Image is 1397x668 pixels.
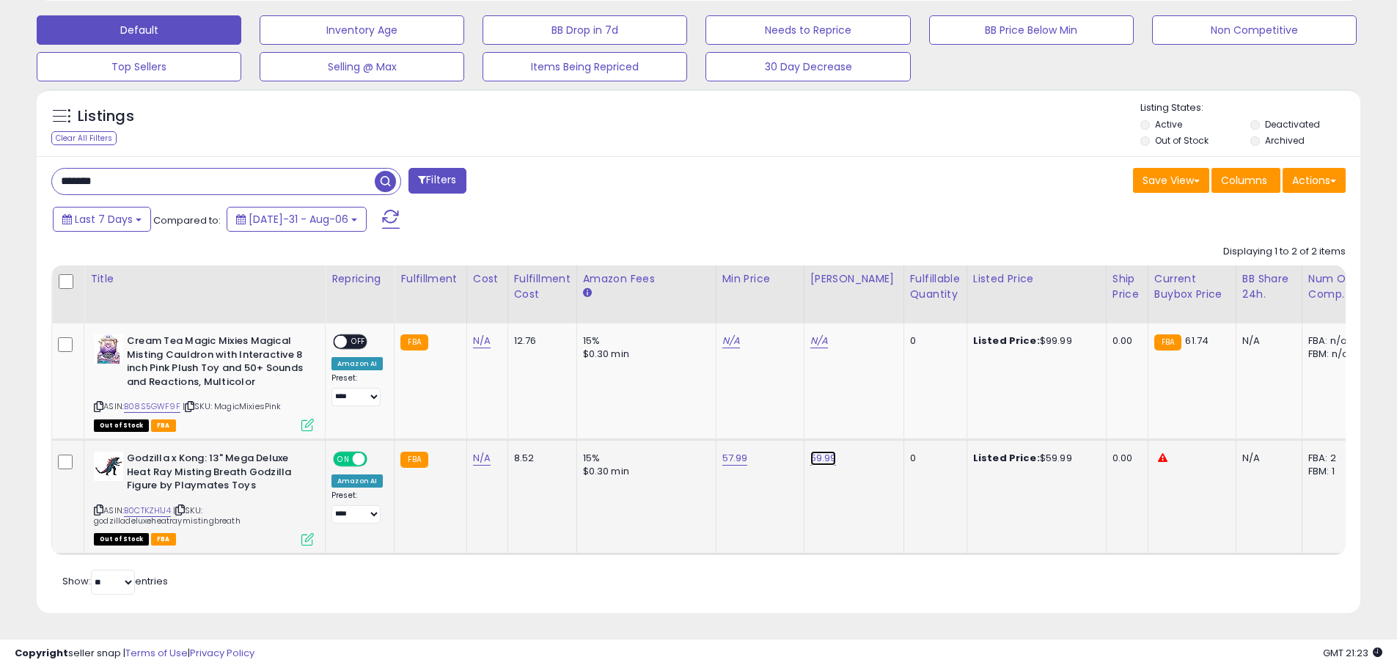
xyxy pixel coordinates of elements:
[249,212,348,227] span: [DATE]-31 - Aug-06
[331,357,383,370] div: Amazon AI
[1265,134,1305,147] label: Archived
[1112,271,1142,302] div: Ship Price
[127,452,305,496] b: Godzilla x Kong: 13" Mega Deluxe Heat Ray Misting Breath Godzilla Figure by Playmates Toys
[973,451,1040,465] b: Listed Price:
[400,452,428,468] small: FBA
[37,52,241,81] button: Top Sellers
[75,212,133,227] span: Last 7 Days
[1140,101,1360,115] p: Listing States:
[1323,646,1382,660] span: 2025-08-14 21:23 GMT
[583,465,705,478] div: $0.30 min
[973,334,1095,348] div: $99.99
[127,334,305,392] b: Cream Tea Magic Mixies Magical Misting Cauldron with Interactive 8 inch Pink Plush Toy and 50+ So...
[94,334,314,430] div: ASIN:
[1223,245,1346,259] div: Displaying 1 to 2 of 2 items
[151,533,176,546] span: FBA
[260,15,464,45] button: Inventory Age
[722,334,740,348] a: N/A
[929,15,1134,45] button: BB Price Below Min
[124,400,180,413] a: B08S5GWF9F
[334,453,353,466] span: ON
[151,419,176,432] span: FBA
[1308,334,1357,348] div: FBA: n/a
[910,334,956,348] div: 0
[722,271,798,287] div: Min Price
[400,271,460,287] div: Fulfillment
[1242,271,1296,302] div: BB Share 24h.
[973,271,1100,287] div: Listed Price
[1112,334,1137,348] div: 0.00
[37,15,241,45] button: Default
[260,52,464,81] button: Selling @ Max
[15,647,254,661] div: seller snap | |
[1283,168,1346,193] button: Actions
[483,52,687,81] button: Items Being Repriced
[124,504,171,517] a: B0CTKZH1J4
[810,334,828,348] a: N/A
[1265,118,1320,131] label: Deactivated
[90,271,319,287] div: Title
[1211,168,1280,193] button: Columns
[583,271,710,287] div: Amazon Fees
[1221,173,1267,188] span: Columns
[910,452,956,465] div: 0
[94,419,149,432] span: All listings that are currently out of stock and unavailable for purchase on Amazon
[1308,465,1357,478] div: FBM: 1
[347,336,370,348] span: OFF
[331,491,383,524] div: Preset:
[514,271,571,302] div: Fulfillment Cost
[53,207,151,232] button: Last 7 Days
[473,334,491,348] a: N/A
[473,271,502,287] div: Cost
[1154,334,1181,350] small: FBA
[473,451,491,466] a: N/A
[408,168,466,194] button: Filters
[331,474,383,488] div: Amazon AI
[1154,271,1230,302] div: Current Buybox Price
[583,287,592,300] small: Amazon Fees.
[1308,348,1357,361] div: FBM: n/a
[910,271,961,302] div: Fulfillable Quantity
[514,334,565,348] div: 12.76
[1112,452,1137,465] div: 0.00
[705,15,910,45] button: Needs to Reprice
[1242,334,1291,348] div: N/A
[331,373,383,406] div: Preset:
[94,452,123,481] img: 41PxEAehEFL._SL40_.jpg
[583,348,705,361] div: $0.30 min
[810,271,898,287] div: [PERSON_NAME]
[705,52,910,81] button: 30 Day Decrease
[94,334,123,364] img: 514MTOMmrLL._SL40_.jpg
[62,574,168,588] span: Show: entries
[1152,15,1357,45] button: Non Competitive
[514,452,565,465] div: 8.52
[51,131,117,145] div: Clear All Filters
[153,213,221,227] span: Compared to:
[1185,334,1209,348] span: 61.74
[78,106,134,127] h5: Listings
[483,15,687,45] button: BB Drop in 7d
[365,453,389,466] span: OFF
[94,533,149,546] span: All listings that are currently out of stock and unavailable for purchase on Amazon
[1133,168,1209,193] button: Save View
[125,646,188,660] a: Terms of Use
[583,452,705,465] div: 15%
[183,400,282,412] span: | SKU: MagicMixiesPink
[227,207,367,232] button: [DATE]-31 - Aug-06
[1155,118,1182,131] label: Active
[94,504,241,526] span: | SKU: godzilladeluxeheatraymistingbreath
[1308,452,1357,465] div: FBA: 2
[190,646,254,660] a: Privacy Policy
[400,334,428,350] small: FBA
[94,452,314,544] div: ASIN:
[15,646,68,660] strong: Copyright
[722,451,748,466] a: 57.99
[1242,452,1291,465] div: N/A
[331,271,388,287] div: Repricing
[1308,271,1362,302] div: Num of Comp.
[973,452,1095,465] div: $59.99
[810,451,837,466] a: 59.99
[583,334,705,348] div: 15%
[1155,134,1209,147] label: Out of Stock
[973,334,1040,348] b: Listed Price:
